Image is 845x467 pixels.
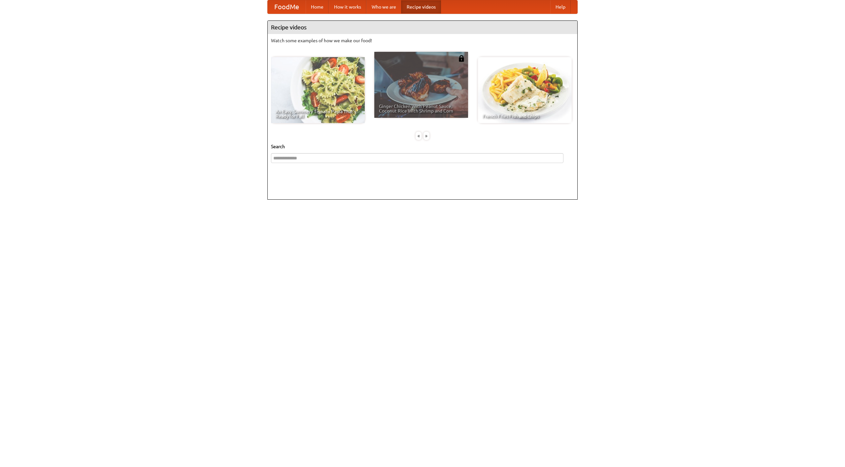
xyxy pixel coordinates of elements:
[268,21,577,34] h4: Recipe videos
[268,0,306,14] a: FoodMe
[550,0,571,14] a: Help
[306,0,329,14] a: Home
[458,55,465,62] img: 483408.png
[416,132,422,140] div: «
[366,0,401,14] a: Who we are
[478,57,572,123] a: French Fries Fish and Chips
[276,109,360,118] span: An Easy, Summery Tomato Pasta That's Ready for Fall
[423,132,429,140] div: »
[329,0,366,14] a: How it works
[271,57,365,123] a: An Easy, Summery Tomato Pasta That's Ready for Fall
[483,114,567,118] span: French Fries Fish and Chips
[401,0,441,14] a: Recipe videos
[271,37,574,44] p: Watch some examples of how we make our food!
[271,143,574,150] h5: Search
